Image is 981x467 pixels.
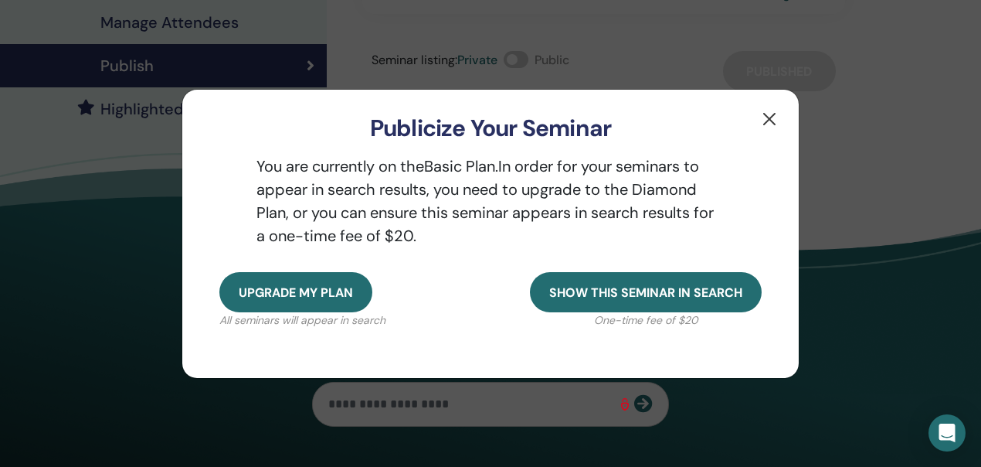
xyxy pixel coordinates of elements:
h3: Publicize Your Seminar [207,114,774,142]
span: Upgrade my plan [239,285,353,301]
span: Show this seminar in search [549,285,742,301]
p: You are currently on the Basic Plan. In order for your seminars to appear in search results, you ... [219,155,762,247]
button: Show this seminar in search [530,272,762,312]
div: Open Intercom Messenger [928,414,966,452]
p: One-time fee of $20 [530,312,762,329]
button: Upgrade my plan [219,272,372,312]
p: All seminars will appear in search [219,312,385,329]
